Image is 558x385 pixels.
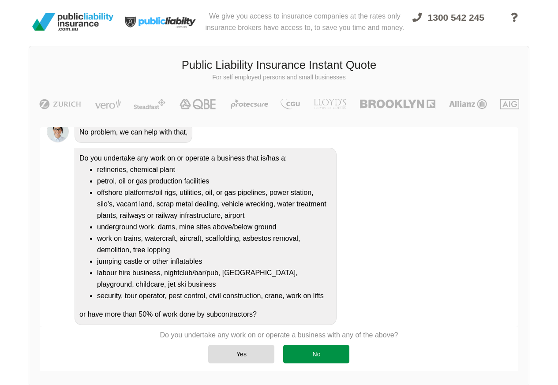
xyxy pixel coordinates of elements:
p: For self employed persons and small businesses [36,73,522,82]
li: labour hire business, nightclub/bar/pub, [GEOGRAPHIC_DATA], playground, childcare, jet ski business [97,267,332,290]
a: 1300 542 245 [404,7,492,41]
img: LLOYD's | Public Liability Insurance [309,99,351,109]
img: Vero | Public Liability Insurance [91,99,125,109]
img: Steadfast | Public Liability Insurance [130,99,169,109]
img: Public Liability Insurance Light [117,4,205,41]
h3: Public Liability Insurance Instant Quote [36,57,522,73]
li: refineries, chemical plant [97,164,332,176]
img: QBE | Public Liability Insurance [174,99,222,109]
span: 1300 542 245 [428,12,484,22]
img: Brooklyn | Public Liability Insurance [356,99,439,109]
li: work on trains, watercraft, aircraft, scaffolding, asbestos removal, demolition, tree lopping [97,233,332,256]
div: No [283,345,349,363]
div: We give you access to insurance companies at the rates only insurance brokers have access to, to ... [205,4,404,41]
li: offshore platforms/oil rigs, utilities, oil, or gas pipelines, power station, silo's, vacant land... [97,187,332,221]
div: No problem, we can help with that, [75,122,192,143]
img: AIG | Public Liability Insurance [497,99,523,109]
li: jumping castle or other inflatables [97,256,332,267]
img: Allianz | Public Liability Insurance [445,99,491,109]
div: Yes [208,345,274,363]
div: Do you undertake any work on or operate a business that is/has a: or have more than 50% of work d... [75,148,337,325]
li: petrol, oil or gas production facilities [97,176,332,187]
li: security, tour operator, pest control, civil construction, crane, work on lifts [97,290,332,302]
li: underground work, dams, mine sites above/below ground [97,221,332,233]
img: Chatbot | PLI [47,120,69,142]
img: CGU | Public Liability Insurance [277,99,303,109]
img: Public Liability Insurance [29,10,117,34]
img: Protecsure | Public Liability Insurance [227,99,272,109]
p: Do you undertake any work on or operate a business with any of the above? [160,330,398,340]
img: Zurich | Public Liability Insurance [35,99,85,109]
